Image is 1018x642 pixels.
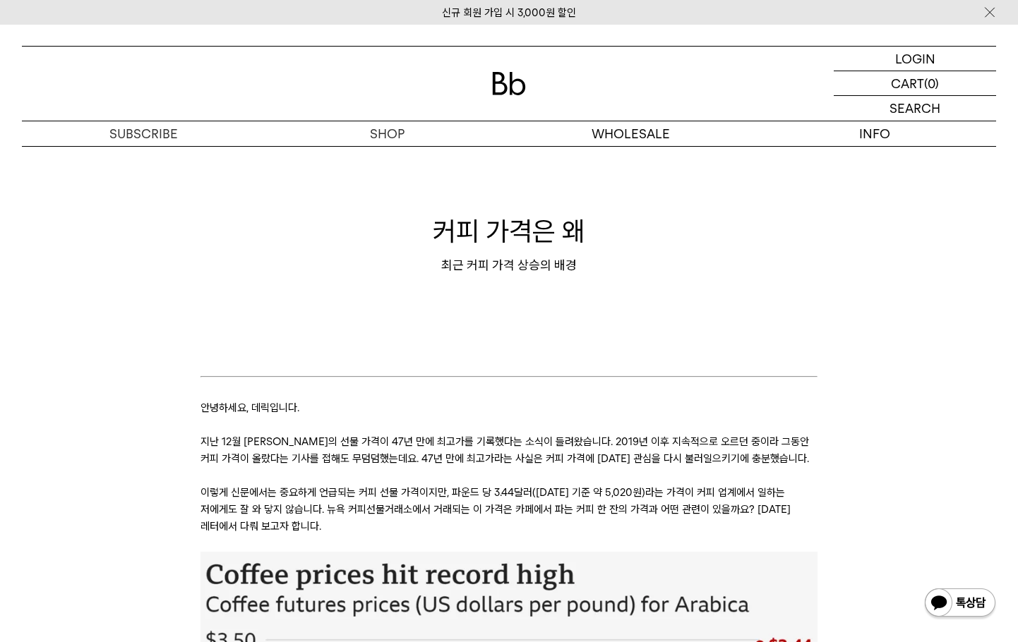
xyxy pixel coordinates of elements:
[22,121,265,146] a: SUBSCRIBE
[200,433,817,467] p: 지난 12월 [PERSON_NAME]의 선물 가격이 47년 만에 최고가를 기록했다는 소식이 들려왔습니다. 2019년 이후 지속적으로 오르던 중이라 그동안 커피 가격이 올랐다는...
[22,212,996,250] h1: 커피 가격은 왜
[265,121,509,146] a: SHOP
[924,71,939,95] p: (0)
[834,47,996,71] a: LOGIN
[200,484,817,535] p: 이렇게 신문에서는 중요하게 언급되는 커피 선물 가격이지만, 파운드 당 3.44달러([DATE] 기준 약 5,020원)라는 가격이 커피 업계에서 일하는 저에게도 잘 와 닿지 않...
[923,587,997,621] img: 카카오톡 채널 1:1 채팅 버튼
[492,72,526,95] img: 로고
[753,121,996,146] p: INFO
[442,6,576,19] a: 신규 회원 가입 시 3,000원 할인
[200,399,817,416] p: 안녕하세요, 데릭입니다.
[891,71,924,95] p: CART
[895,47,935,71] p: LOGIN
[509,121,753,146] p: WHOLESALE
[890,96,940,121] p: SEARCH
[22,257,996,274] div: 최근 커피 가격 상승의 배경
[834,71,996,96] a: CART (0)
